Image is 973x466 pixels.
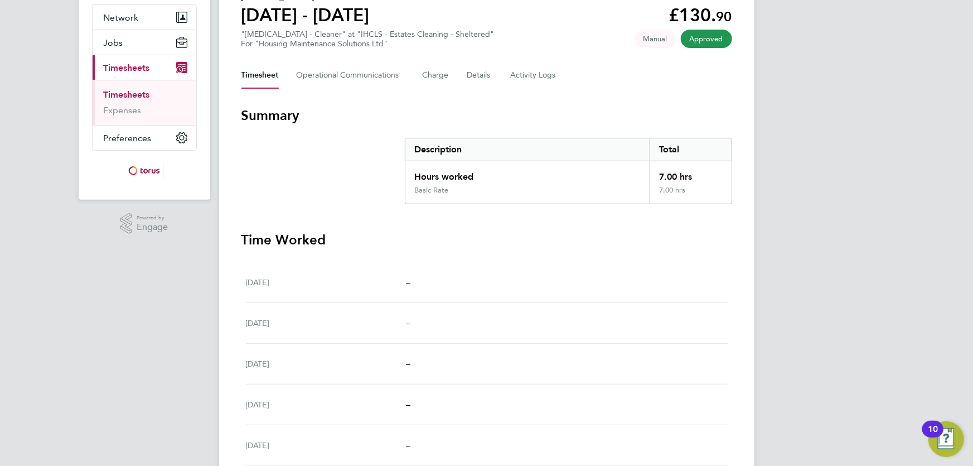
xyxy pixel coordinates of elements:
[120,213,168,234] a: Powered byEngage
[241,107,732,124] h3: Summary
[246,439,406,452] div: [DATE]
[104,105,142,116] a: Expenses
[650,138,731,161] div: Total
[635,30,676,48] span: This timesheet was manually created.
[297,62,405,89] button: Operational Communications
[104,89,150,100] a: Timesheets
[246,276,406,289] div: [DATE]
[241,62,279,89] button: Timesheet
[405,138,650,161] div: Description
[406,318,410,328] span: –
[423,62,449,89] button: Charge
[124,162,163,180] img: torus-logo-retina.png
[241,30,495,49] div: "[MEDICAL_DATA] - Cleaner" at "IHCLS - Estates Cleaning - Sheltered"
[511,62,558,89] button: Activity Logs
[681,30,732,48] span: This timesheet has been approved.
[137,213,168,223] span: Powered by
[406,277,410,287] span: –
[246,357,406,371] div: [DATE]
[241,4,370,26] h1: [DATE] - [DATE]
[414,186,448,195] div: Basic Rate
[246,398,406,411] div: [DATE]
[405,138,732,204] div: Summary
[104,37,123,48] span: Jobs
[104,63,150,73] span: Timesheets
[92,162,197,180] a: Go to home page
[104,12,139,23] span: Network
[467,62,493,89] button: Details
[406,440,410,450] span: –
[93,55,196,80] button: Timesheets
[241,231,732,249] h3: Time Worked
[669,4,732,26] app-decimal: £130.
[650,186,731,204] div: 7.00 hrs
[406,358,410,369] span: –
[104,133,152,143] span: Preferences
[928,429,938,444] div: 10
[93,5,196,30] button: Network
[650,161,731,186] div: 7.00 hrs
[405,161,650,186] div: Hours worked
[717,8,732,25] span: 90
[246,316,406,330] div: [DATE]
[137,223,168,232] span: Engage
[406,399,410,410] span: –
[93,30,196,55] button: Jobs
[93,126,196,150] button: Preferences
[93,80,196,125] div: Timesheets
[928,421,964,457] button: Open Resource Center, 10 new notifications
[241,39,495,49] div: For "Housing Maintenance Solutions Ltd"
